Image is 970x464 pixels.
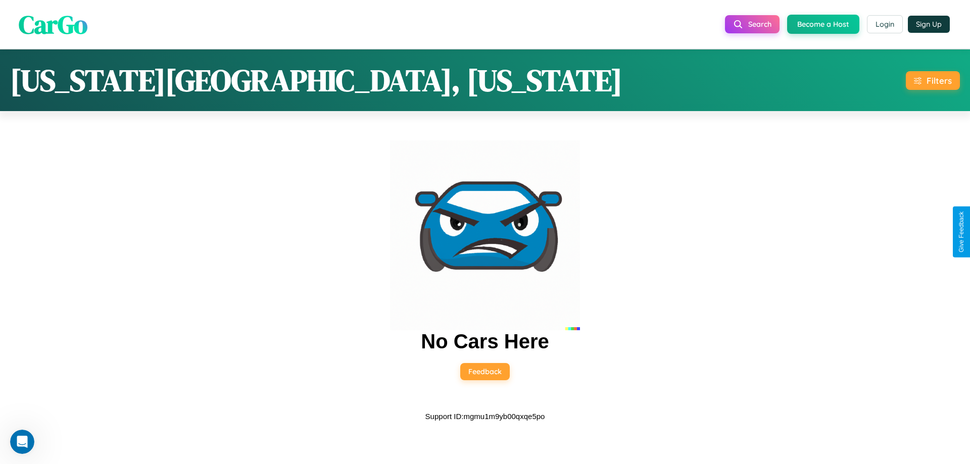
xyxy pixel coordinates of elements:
[460,363,510,380] button: Feedback
[958,212,965,252] div: Give Feedback
[10,430,34,454] iframe: Intercom live chat
[19,7,87,41] span: CarGo
[867,15,903,33] button: Login
[425,409,545,423] p: Support ID: mgmu1m9yb00qxqe5po
[787,15,859,34] button: Become a Host
[748,20,771,29] span: Search
[421,330,549,353] h2: No Cars Here
[390,140,580,330] img: car
[906,71,960,90] button: Filters
[10,60,622,101] h1: [US_STATE][GEOGRAPHIC_DATA], [US_STATE]
[927,75,952,86] div: Filters
[725,15,780,33] button: Search
[908,16,950,33] button: Sign Up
